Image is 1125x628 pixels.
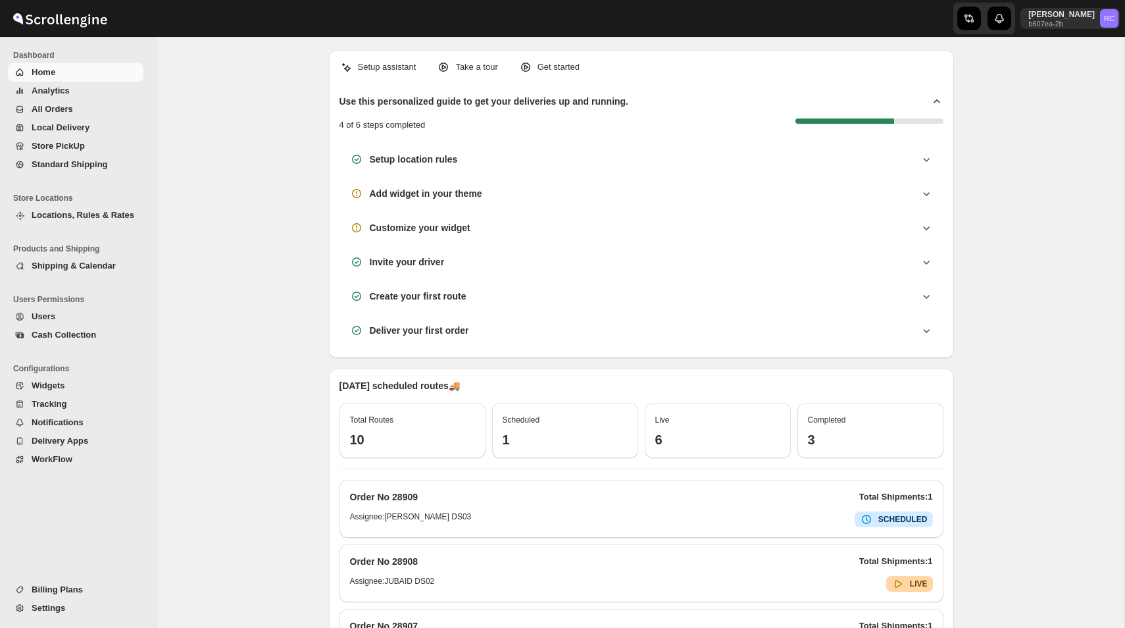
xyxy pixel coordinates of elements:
[13,294,149,305] span: Users Permissions
[32,585,83,594] span: Billing Plans
[339,379,943,392] p: [DATE] scheduled routes 🚚
[339,95,629,108] h2: Use this personalized guide to get your deliveries up and running.
[370,187,482,200] h3: Add widget in your theme
[8,257,143,275] button: Shipping & Calendar
[32,261,116,271] span: Shipping & Calendar
[808,415,846,425] span: Completed
[350,555,418,568] h2: Order No 28908
[32,104,73,114] span: All Orders
[350,490,418,504] h2: Order No 28909
[32,399,66,409] span: Tracking
[339,118,426,132] p: 4 of 6 steps completed
[370,255,445,269] h3: Invite your driver
[13,363,149,374] span: Configurations
[32,311,55,321] span: Users
[32,330,96,340] span: Cash Collection
[350,415,394,425] span: Total Routes
[11,2,109,35] img: ScrollEngine
[455,61,497,74] p: Take a tour
[8,100,143,118] button: All Orders
[8,599,143,617] button: Settings
[859,490,933,504] p: Total Shipments: 1
[8,395,143,413] button: Tracking
[503,415,540,425] span: Scheduled
[370,290,466,303] h3: Create your first route
[350,576,435,592] h6: Assignee: JUBAID DS02
[32,159,108,169] span: Standard Shipping
[537,61,580,74] p: Get started
[32,122,89,132] span: Local Delivery
[808,432,933,448] h3: 3
[8,432,143,450] button: Delivery Apps
[8,307,143,326] button: Users
[370,221,470,234] h3: Customize your widget
[1104,14,1114,22] text: RC
[32,210,134,220] span: Locations, Rules & Rates
[32,436,88,446] span: Delivery Apps
[13,193,149,203] span: Store Locations
[8,450,143,469] button: WorkFlow
[8,377,143,395] button: Widgets
[370,153,458,166] h3: Setup location rules
[655,415,670,425] span: Live
[1020,8,1120,29] button: User menu
[13,50,149,61] span: Dashboard
[8,206,143,224] button: Locations, Rules & Rates
[350,432,475,448] h3: 10
[350,511,472,527] h6: Assignee: [PERSON_NAME] DS03
[1028,9,1095,20] p: [PERSON_NAME]
[8,413,143,432] button: Notifications
[1028,20,1095,28] p: b607ea-2b
[32,380,64,390] span: Widgets
[910,579,928,589] b: LIVE
[32,67,55,77] span: Home
[358,61,416,74] p: Setup assistant
[859,555,933,568] p: Total Shipments: 1
[878,515,928,524] b: SCHEDULED
[8,82,143,100] button: Analytics
[32,86,70,95] span: Analytics
[8,63,143,82] button: Home
[32,141,85,151] span: Store PickUp
[503,432,628,448] h3: 1
[1100,9,1118,28] span: Rahul Chopra
[13,244,149,254] span: Products and Shipping
[370,324,469,337] h3: Deliver your first order
[655,432,780,448] h3: 6
[8,326,143,344] button: Cash Collection
[32,603,65,613] span: Settings
[32,417,84,427] span: Notifications
[8,581,143,599] button: Billing Plans
[32,454,72,464] span: WorkFlow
